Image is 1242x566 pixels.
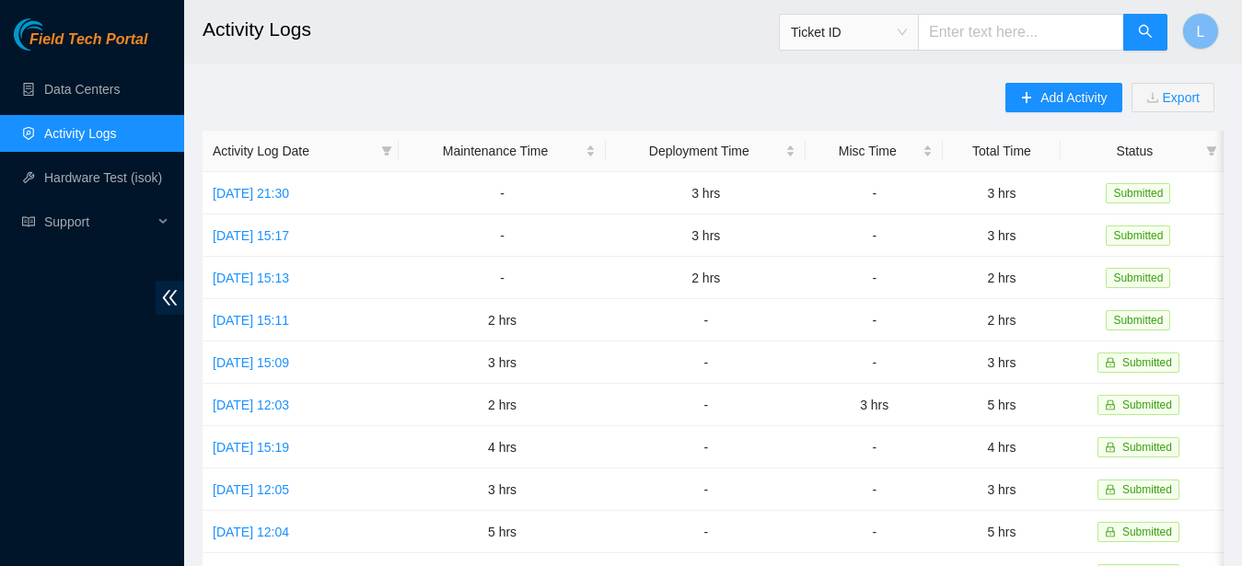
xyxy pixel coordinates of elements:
[399,172,606,214] td: -
[1138,24,1153,41] span: search
[806,214,943,257] td: -
[1122,526,1172,538] span: Submitted
[156,281,184,315] span: double-left
[1105,399,1116,410] span: lock
[943,511,1061,553] td: 5 hrs
[806,384,943,426] td: 3 hrs
[1005,83,1121,112] button: plusAdd Activity
[1202,137,1221,165] span: filter
[399,384,606,426] td: 2 hrs
[606,299,806,341] td: -
[1106,268,1170,288] span: Submitted
[213,228,289,243] a: [DATE] 15:17
[943,172,1061,214] td: 3 hrs
[943,299,1061,341] td: 2 hrs
[44,170,162,185] a: Hardware Test (isok)
[29,31,147,49] span: Field Tech Portal
[399,511,606,553] td: 5 hrs
[213,482,289,497] a: [DATE] 12:05
[943,214,1061,257] td: 3 hrs
[22,215,35,228] span: read
[606,468,806,511] td: -
[806,468,943,511] td: -
[606,172,806,214] td: 3 hrs
[1020,91,1033,106] span: plus
[943,426,1061,468] td: 4 hrs
[918,14,1124,51] input: Enter text here...
[1132,83,1214,112] button: downloadExport
[213,525,289,539] a: [DATE] 12:04
[806,426,943,468] td: -
[213,440,289,455] a: [DATE] 15:19
[943,384,1061,426] td: 5 hrs
[1122,483,1172,496] span: Submitted
[606,257,806,299] td: 2 hrs
[1040,87,1107,108] span: Add Activity
[14,18,93,51] img: Akamai Technologies
[377,137,396,165] span: filter
[806,299,943,341] td: -
[606,426,806,468] td: -
[1123,14,1167,51] button: search
[606,214,806,257] td: 3 hrs
[399,426,606,468] td: 4 hrs
[791,18,907,46] span: Ticket ID
[1106,310,1170,330] span: Submitted
[1122,356,1172,369] span: Submitted
[1122,441,1172,454] span: Submitted
[399,257,606,299] td: -
[1206,145,1217,156] span: filter
[213,141,374,161] span: Activity Log Date
[1105,526,1116,537] span: lock
[213,398,289,412] a: [DATE] 12:03
[44,82,120,97] a: Data Centers
[399,468,606,511] td: 3 hrs
[806,257,943,299] td: -
[606,511,806,553] td: -
[943,341,1061,384] td: 3 hrs
[213,271,289,285] a: [DATE] 15:13
[44,203,153,240] span: Support
[399,299,606,341] td: 2 hrs
[1105,442,1116,453] span: lock
[1182,13,1219,50] button: L
[806,172,943,214] td: -
[606,384,806,426] td: -
[213,186,289,201] a: [DATE] 21:30
[399,214,606,257] td: -
[806,341,943,384] td: -
[14,33,147,57] a: Akamai TechnologiesField Tech Portal
[806,511,943,553] td: -
[1106,183,1170,203] span: Submitted
[1122,399,1172,411] span: Submitted
[606,341,806,384] td: -
[1197,20,1205,43] span: L
[1105,357,1116,368] span: lock
[213,313,289,328] a: [DATE] 15:11
[943,468,1061,511] td: 3 hrs
[381,145,392,156] span: filter
[943,131,1061,172] th: Total Time
[1106,225,1170,246] span: Submitted
[44,126,117,141] a: Activity Logs
[1105,484,1116,495] span: lock
[1071,141,1199,161] span: Status
[399,341,606,384] td: 3 hrs
[213,355,289,370] a: [DATE] 15:09
[943,257,1061,299] td: 2 hrs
